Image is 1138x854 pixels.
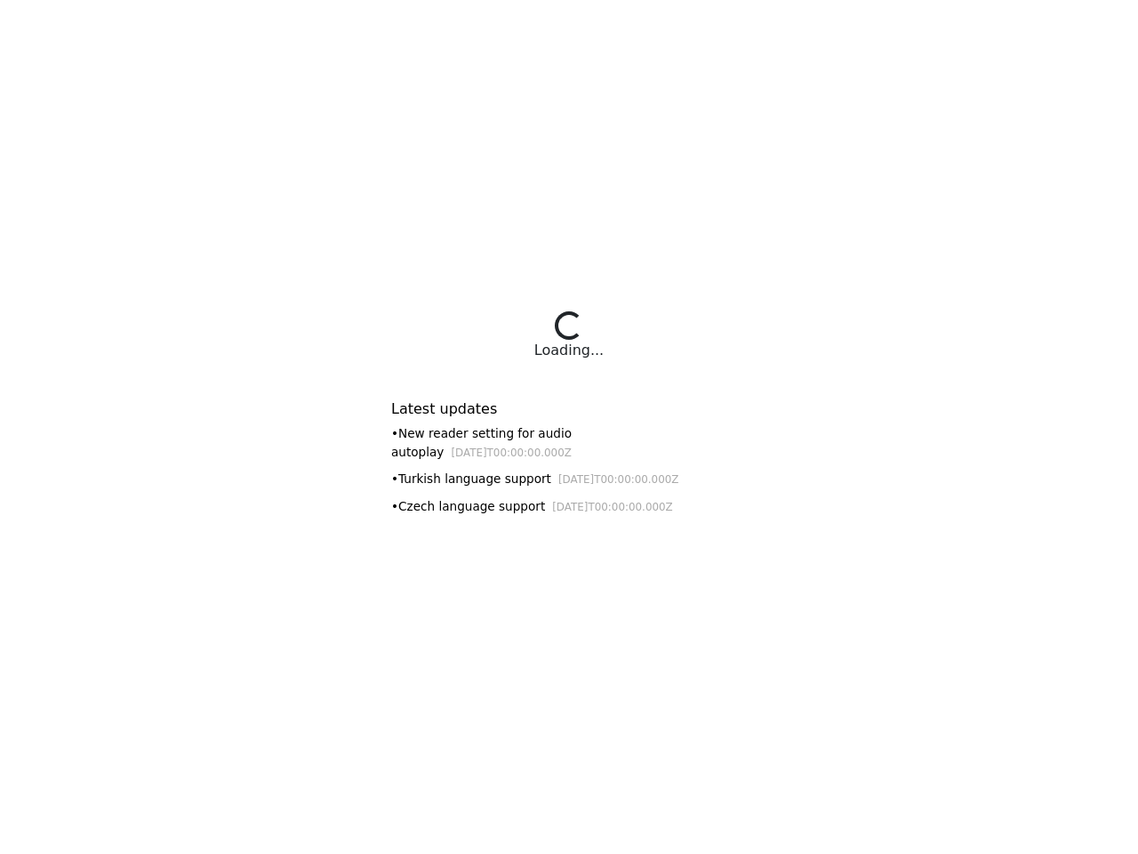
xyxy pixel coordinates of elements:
small: [DATE]T00:00:00.000Z [558,473,679,486]
small: [DATE]T00:00:00.000Z [552,501,673,513]
h6: Latest updates [391,400,747,417]
div: • Turkish language support [391,470,747,488]
div: Loading... [534,340,604,361]
div: • Czech language support [391,497,747,516]
small: [DATE]T00:00:00.000Z [451,447,572,459]
div: • New reader setting for audio autoplay [391,424,747,461]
